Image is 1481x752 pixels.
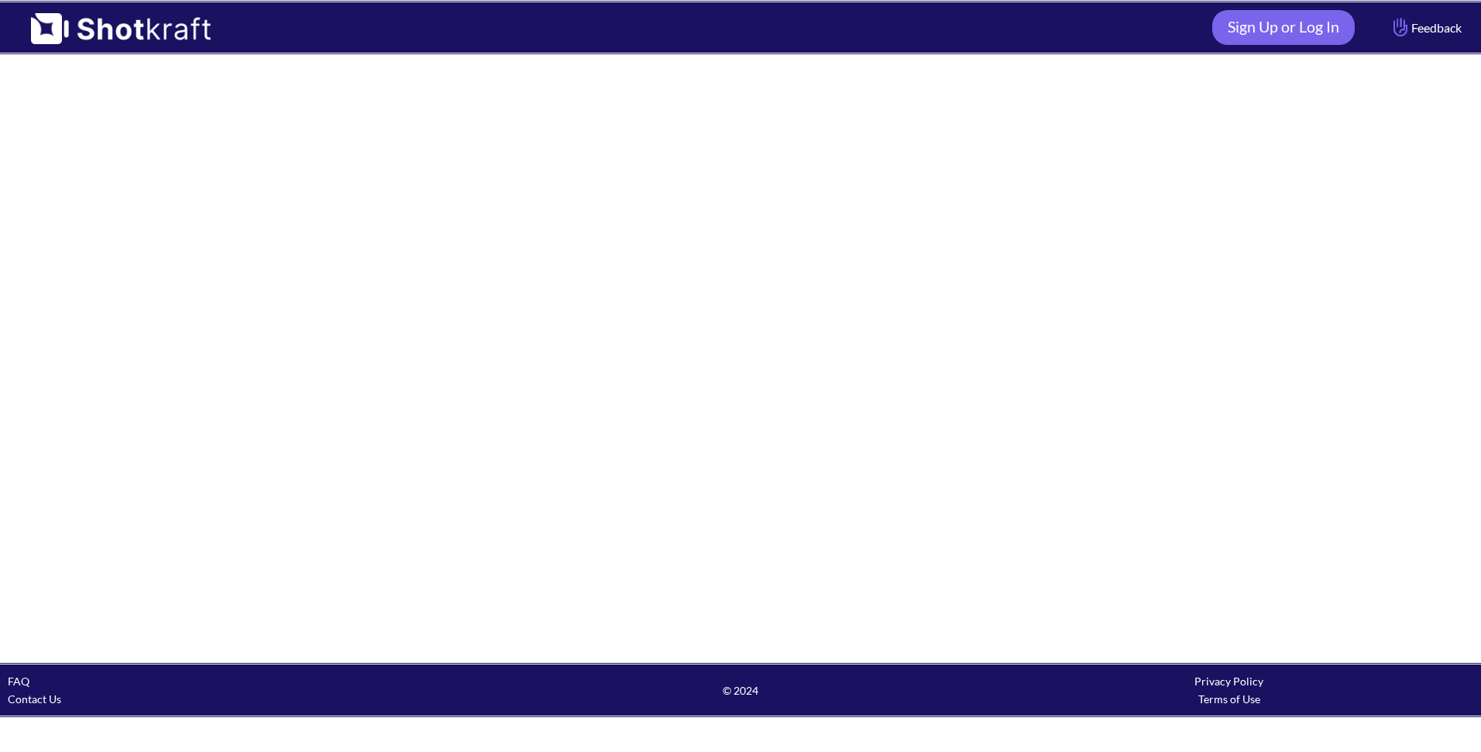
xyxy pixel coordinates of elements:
[8,675,29,688] a: FAQ
[8,692,61,706] a: Contact Us
[984,672,1473,690] div: Privacy Policy
[1212,10,1355,45] a: Sign Up or Log In
[1390,19,1462,36] span: Feedback
[984,690,1473,708] div: Terms of Use
[497,682,985,699] span: © 2024
[1390,14,1411,40] img: Hand Icon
